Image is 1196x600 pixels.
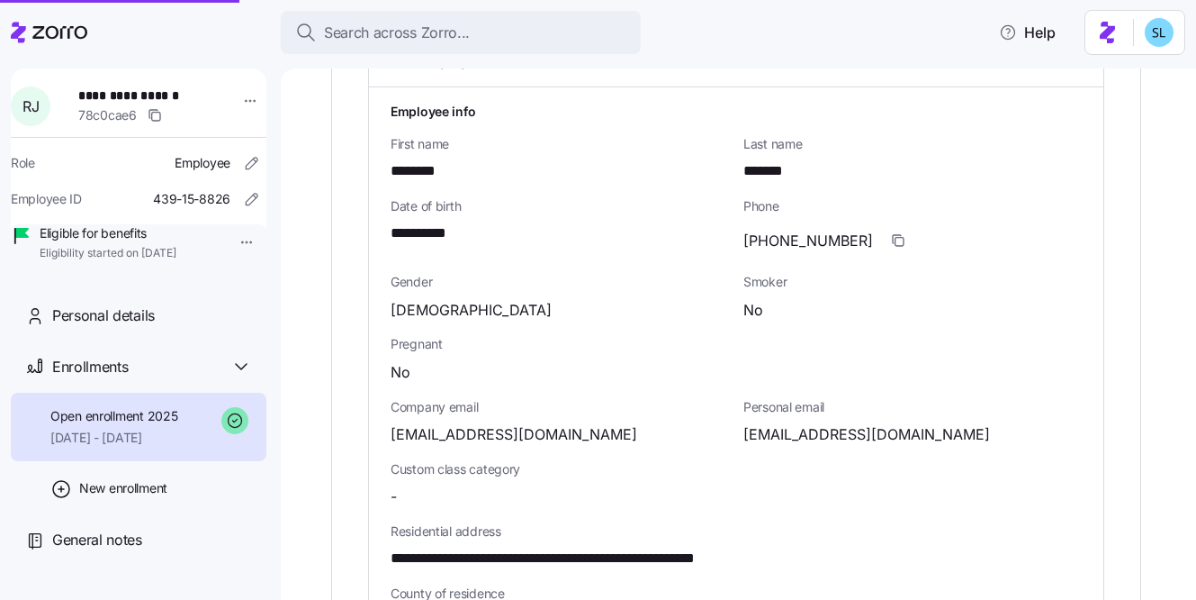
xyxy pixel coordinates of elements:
[11,190,82,208] span: Employee ID
[22,99,39,114] span: R J
[50,429,177,447] span: [DATE] - [DATE]
[40,246,176,261] span: Eligibility started on [DATE]
[52,305,155,327] span: Personal details
[79,479,167,497] span: New enrollment
[52,529,142,551] span: General notes
[175,154,230,172] span: Employee
[11,154,35,172] span: Role
[40,224,176,242] span: Eligible for benefits
[1145,18,1174,47] img: 7c620d928e46699fcfb78cede4daf1d1
[153,190,230,208] span: 439-15-8826
[50,407,177,425] span: Open enrollment 2025
[52,356,128,378] span: Enrollments
[391,523,1082,541] span: Residential address
[78,106,137,124] span: 78c0cae6
[999,22,1056,43] span: Help
[985,14,1070,50] button: Help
